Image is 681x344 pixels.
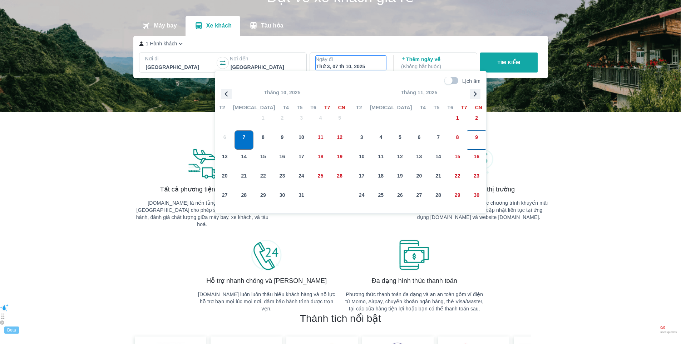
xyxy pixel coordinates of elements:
[416,172,422,179] span: 20
[300,312,381,325] h2: Thành tích nổi bật
[467,130,486,150] button: 9
[455,191,460,199] span: 29
[420,104,426,111] span: T4
[390,150,410,169] button: 12
[370,104,412,111] span: [MEDICAL_DATA]
[241,153,247,160] span: 14
[222,172,228,179] span: 20
[292,150,311,169] button: 17
[467,150,486,169] button: 16
[133,199,272,228] p: [DOMAIN_NAME] là nền tảng đặt vé đầu tiên ở [GEOGRAPHIC_DATA] cho phép so sánh giá cả, giờ khởi h...
[410,188,429,208] button: 27
[462,78,480,85] p: Lịch âm
[429,130,448,150] button: 7
[197,291,336,312] p: [DOMAIN_NAME] luôn luôn thấu hiểu khách hàng và nỗ lực hỗ trợ bạn mọi lúc mọi nơi, đảm bảo hành t...
[298,172,304,179] span: 24
[206,276,327,285] span: Hỗ trợ nhanh chóng và [PERSON_NAME]
[235,130,254,150] button: 7
[448,111,467,130] button: 1
[429,188,448,208] button: 28
[378,172,384,179] span: 18
[281,134,284,141] span: 9
[474,172,479,179] span: 23
[330,130,349,150] button: 12
[390,130,410,150] button: 5
[372,276,457,285] span: Đa dạng hình thức thanh toán
[186,148,218,179] img: banner
[455,172,460,179] span: 22
[222,153,228,160] span: 13
[379,134,382,141] span: 4
[260,153,266,160] span: 15
[235,188,254,208] button: 28
[318,172,324,179] span: 25
[474,153,479,160] span: 16
[475,104,482,111] span: CN
[215,150,235,169] button: 13
[467,111,486,130] button: 2
[230,55,301,62] p: Nơi đến
[399,134,401,141] span: 5
[311,150,330,169] button: 18
[352,130,371,150] button: 3
[397,191,403,199] span: 26
[235,169,254,188] button: 21
[416,153,422,160] span: 13
[435,153,441,160] span: 14
[456,134,459,141] span: 8
[456,114,459,121] span: 1
[160,185,245,194] span: Tất cả phương tiện trong một
[330,169,349,188] button: 26
[292,169,311,188] button: 24
[338,104,345,111] span: CN
[292,130,311,150] button: 10
[359,191,365,199] span: 24
[235,150,254,169] button: 14
[378,191,384,199] span: 25
[242,134,245,141] span: 7
[435,191,441,199] span: 28
[475,134,478,141] span: 9
[660,326,677,330] span: 0 / 0
[273,150,292,169] button: 16
[318,134,324,141] span: 11
[371,150,391,169] button: 11
[298,134,304,141] span: 10
[337,153,342,160] span: 19
[154,22,177,29] p: Máy bay
[448,169,467,188] button: 22
[410,169,429,188] button: 20
[475,114,478,121] span: 2
[324,104,330,111] span: T7
[253,150,273,169] button: 15
[330,150,349,169] button: 19
[241,172,247,179] span: 21
[316,63,386,70] div: Thứ 3, 07 th 10, 2025
[356,104,362,111] span: T2
[352,169,371,188] button: 17
[371,169,391,188] button: 18
[390,169,410,188] button: 19
[337,172,342,179] span: 26
[352,89,486,96] p: Tháng 11, 2025
[280,153,285,160] span: 16
[474,191,479,199] span: 30
[133,16,292,36] div: transportation tabs
[360,134,363,141] span: 3
[206,22,232,29] p: Xe khách
[253,130,273,150] button: 8
[390,188,410,208] button: 26
[253,188,273,208] button: 29
[145,55,216,62] p: Nơi đi
[139,40,185,48] button: 1 Hành khách
[359,153,365,160] span: 10
[298,191,304,199] span: 31
[359,172,365,179] span: 17
[233,104,275,111] span: [MEDICAL_DATA]
[273,130,292,150] button: 9
[410,150,429,169] button: 13
[448,104,453,111] span: T6
[215,89,349,96] p: Tháng 10, 2025
[4,326,19,334] div: Beta
[448,130,467,150] button: 8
